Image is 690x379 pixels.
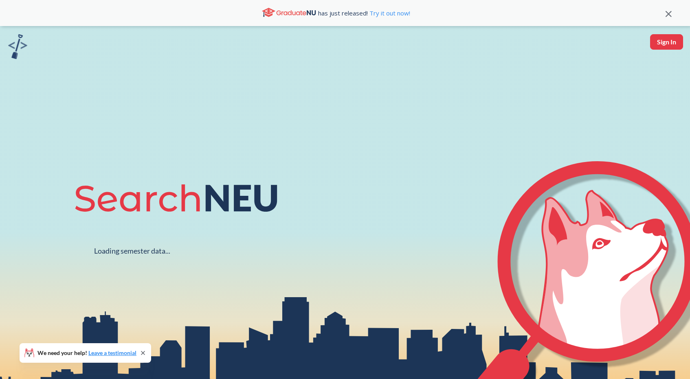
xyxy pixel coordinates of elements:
[88,349,136,356] a: Leave a testimonial
[318,9,410,18] span: has just released!
[368,9,410,17] a: Try it out now!
[37,350,136,356] span: We need your help!
[650,34,683,50] button: Sign In
[8,34,27,61] a: sandbox logo
[8,34,27,59] img: sandbox logo
[94,246,170,256] div: Loading semester data...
